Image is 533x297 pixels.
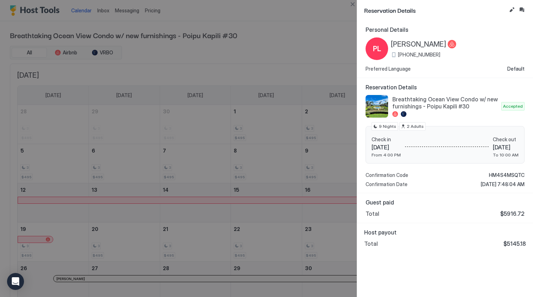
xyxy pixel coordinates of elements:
span: [PHONE_NUMBER] [398,52,440,58]
span: Preferred Language [366,66,411,72]
span: [DATE] [372,144,401,151]
span: Check in [372,136,401,143]
button: Inbox [517,6,526,14]
span: Host payout [364,229,526,236]
span: Guest paid [366,199,525,206]
span: [DATE] [493,144,519,151]
span: $5916.72 [500,210,525,217]
div: listing image [366,95,388,118]
span: Check out [493,136,519,143]
span: PL [373,43,381,54]
span: Total [364,240,378,247]
span: HM4S4MSQTC [489,172,525,178]
span: [DATE] 7:48:04 AM [481,181,525,188]
span: Confirmation Date [366,181,408,188]
span: $5145.18 [503,240,526,247]
div: Open Intercom Messenger [7,273,24,290]
span: 2 Adults [407,123,424,130]
button: Edit reservation [508,6,516,14]
span: Breathtaking Ocean View Condo w/ new furnishings - Poipu Kapili #30 [392,96,498,110]
span: Personal Details [366,26,525,33]
span: Accepted [503,103,523,109]
span: Total [366,210,379,217]
span: From 4:00 PM [372,152,401,158]
span: Confirmation Code [366,172,408,178]
span: Default [507,66,525,72]
span: [PERSON_NAME] [391,40,446,49]
span: Reservation Details [364,6,506,14]
span: To 10:00 AM [493,152,519,158]
span: 9 Nights [379,123,396,130]
span: Reservation Details [366,84,525,91]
